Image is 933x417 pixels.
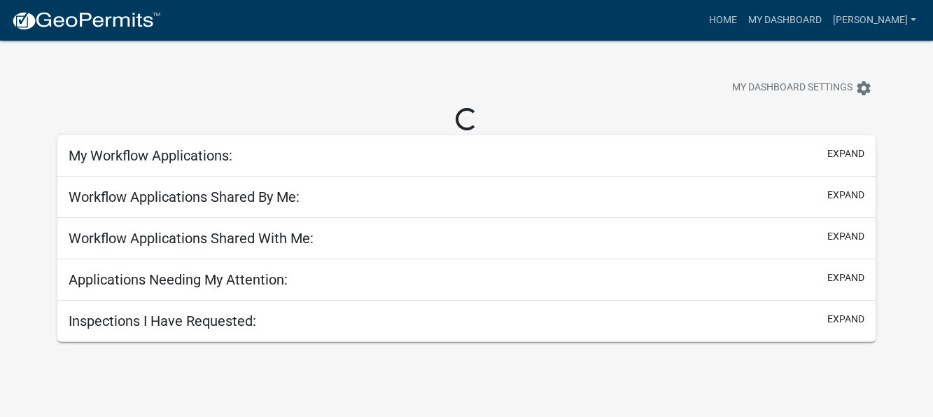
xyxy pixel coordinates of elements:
a: Home [703,7,743,34]
i: settings [855,80,872,97]
h5: Workflow Applications Shared By Me: [69,189,300,205]
span: My Dashboard Settings [732,80,853,97]
button: expand [827,312,864,327]
button: expand [827,146,864,161]
h5: Workflow Applications Shared With Me: [69,230,314,247]
h5: My Workflow Applications: [69,147,232,164]
button: expand [827,229,864,244]
button: expand [827,271,864,285]
button: My Dashboard Settingssettings [721,74,883,102]
button: expand [827,188,864,203]
h5: Applications Needing My Attention: [69,271,288,288]
h5: Inspections I Have Requested: [69,313,256,329]
a: [PERSON_NAME] [827,7,922,34]
a: My Dashboard [743,7,827,34]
